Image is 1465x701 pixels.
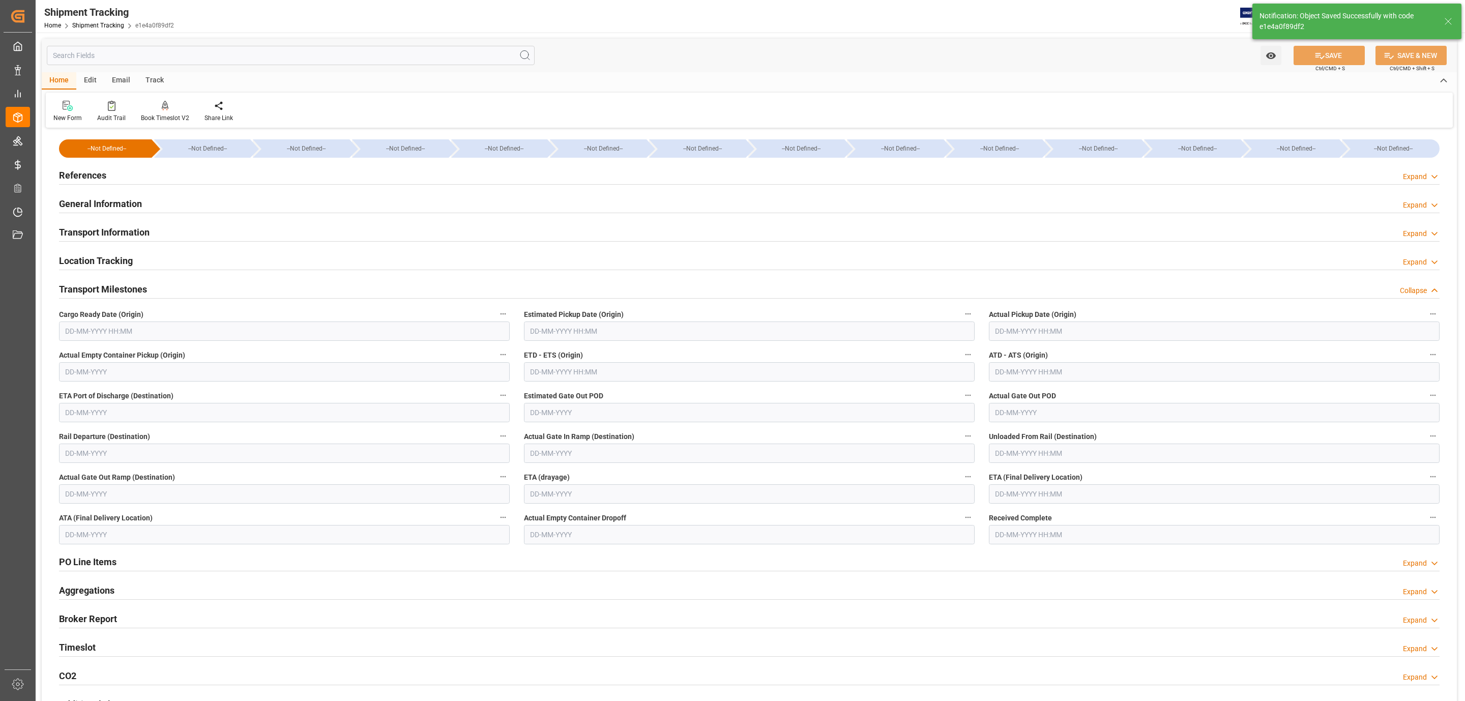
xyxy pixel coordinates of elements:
div: --Not Defined-- [946,139,1043,158]
input: DD-MM-YYYY HH:MM [524,322,975,341]
span: Actual Gate In Ramp (Destination) [524,431,634,442]
div: Expand [1403,672,1427,683]
input: DD-MM-YYYY HH:MM [989,484,1440,504]
div: --Not Defined-- [847,139,944,158]
div: Expand [1403,644,1427,654]
h2: Aggregations [59,583,114,597]
span: Estimated Gate Out POD [524,391,603,401]
div: --Not Defined-- [461,139,548,158]
div: Notification: Object Saved Successfully with code e1e4a0f89df2 [1259,11,1434,32]
span: Rail Departure (Destination) [59,431,150,442]
div: --Not Defined-- [164,139,251,158]
button: Actual Empty Container Pickup (Origin) [496,348,510,361]
div: Expand [1403,171,1427,182]
span: Actual Gate Out Ramp (Destination) [59,472,175,483]
button: Rail Departure (Destination) [496,429,510,443]
div: Edit [76,72,104,90]
input: DD-MM-YYYY HH:MM [59,322,510,341]
span: Actual Gate Out POD [989,391,1056,401]
button: ETD - ETS (Origin) [961,348,975,361]
h2: CO2 [59,669,76,683]
div: --Not Defined-- [1154,139,1241,158]
div: Share Link [204,113,233,123]
div: --Not Defined-- [1352,139,1434,158]
input: DD-MM-YYYY [59,484,510,504]
div: --Not Defined-- [253,139,349,158]
div: Book Timeslot V2 [141,113,189,123]
input: DD-MM-YYYY [524,444,975,463]
button: ETA (drayage) [961,470,975,483]
button: ATA (Final Delivery Location) [496,511,510,524]
div: --Not Defined-- [1144,139,1241,158]
input: DD-MM-YYYY [59,525,510,544]
div: --Not Defined-- [59,139,152,158]
div: --Not Defined-- [857,139,944,158]
div: --Not Defined-- [758,139,845,158]
div: --Not Defined-- [550,139,647,158]
button: Actual Pickup Date (Origin) [1426,307,1440,320]
span: ATA (Final Delivery Location) [59,513,153,523]
div: --Not Defined-- [1342,139,1440,158]
div: Email [104,72,138,90]
input: DD-MM-YYYY [59,403,510,422]
h2: Transport Milestones [59,282,147,296]
div: New Form [53,113,82,123]
button: ETA (Final Delivery Location) [1426,470,1440,483]
div: Home [42,72,76,90]
input: DD-MM-YYYY [524,525,975,544]
button: Estimated Pickup Date (Origin) [961,307,975,320]
div: --Not Defined-- [362,139,449,158]
h2: General Information [59,197,142,211]
div: --Not Defined-- [352,139,449,158]
h2: PO Line Items [59,555,116,569]
button: SAVE & NEW [1375,46,1447,65]
span: ETD - ETS (Origin) [524,350,583,361]
img: Exertis%20JAM%20-%20Email%20Logo.jpg_1722504956.jpg [1240,8,1275,25]
span: Ctrl/CMD + Shift + S [1390,65,1434,72]
div: Track [138,72,171,90]
button: Unloaded From Rail (Destination) [1426,429,1440,443]
div: --Not Defined-- [748,139,845,158]
button: Actual Gate Out POD [1426,389,1440,402]
div: --Not Defined-- [1243,139,1340,158]
input: DD-MM-YYYY [59,362,510,382]
div: --Not Defined-- [956,139,1043,158]
span: Estimated Pickup Date (Origin) [524,309,624,320]
div: --Not Defined-- [1045,139,1141,158]
span: Actual Pickup Date (Origin) [989,309,1076,320]
div: --Not Defined-- [560,139,647,158]
a: Home [44,22,61,29]
span: Ctrl/CMD + S [1315,65,1345,72]
span: ETA (drayage) [524,472,570,483]
h2: Timeslot [59,640,96,654]
button: Estimated Gate Out POD [961,389,975,402]
div: Expand [1403,257,1427,268]
input: DD-MM-YYYY [524,403,975,422]
button: ETA Port of Discharge (Destination) [496,389,510,402]
button: Cargo Ready Date (Origin) [496,307,510,320]
input: DD-MM-YYYY HH:MM [524,362,975,382]
div: --Not Defined-- [1055,139,1141,158]
div: Expand [1403,615,1427,626]
div: Collapse [1400,285,1427,296]
div: Audit Trail [97,113,126,123]
div: Shipment Tracking [44,5,174,20]
span: ATD - ATS (Origin) [989,350,1048,361]
div: Expand [1403,558,1427,569]
input: DD-MM-YYYY HH:MM [989,322,1440,341]
h2: Transport Information [59,225,150,239]
div: --Not Defined-- [451,139,548,158]
h2: Location Tracking [59,254,133,268]
div: --Not Defined-- [154,139,251,158]
input: DD-MM-YYYY HH:MM [989,525,1440,544]
div: --Not Defined-- [649,139,746,158]
input: DD-MM-YYYY [989,403,1440,422]
div: Expand [1403,587,1427,597]
span: Unloaded From Rail (Destination) [989,431,1097,442]
span: ETA Port of Discharge (Destination) [59,391,173,401]
input: DD-MM-YYYY [59,444,510,463]
span: Actual Empty Container Pickup (Origin) [59,350,185,361]
button: ATD - ATS (Origin) [1426,348,1440,361]
input: DD-MM-YYYY HH:MM [989,362,1440,382]
input: Search Fields [47,46,535,65]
